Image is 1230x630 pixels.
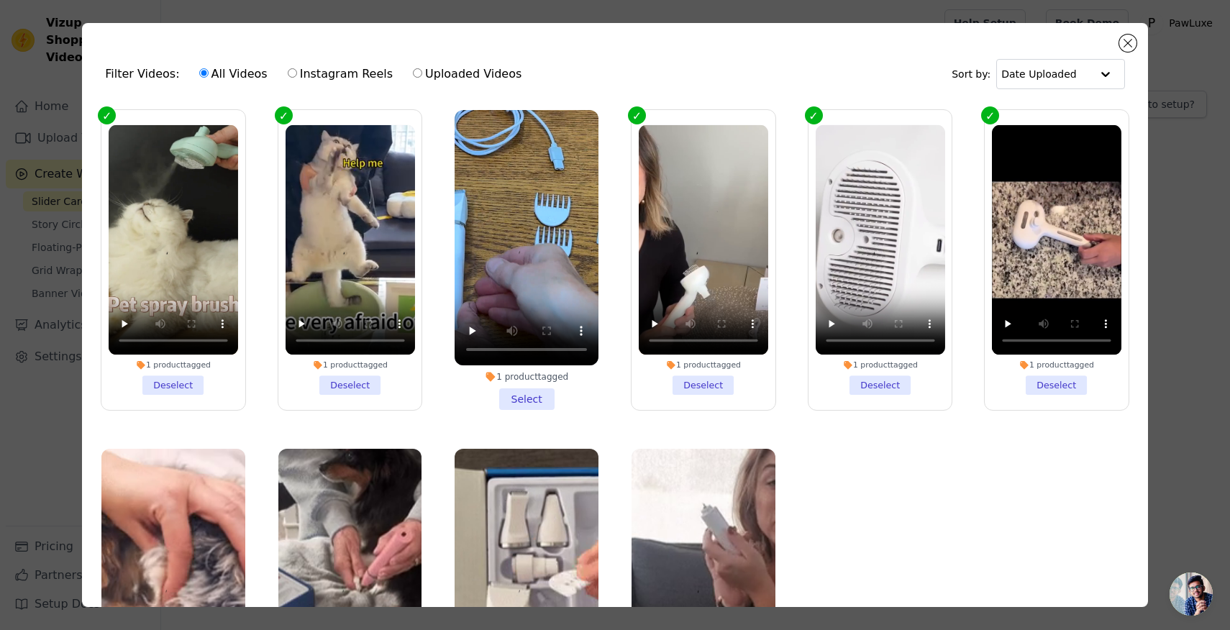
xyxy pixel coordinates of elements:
[455,371,598,383] div: 1 product tagged
[1119,35,1136,52] button: Close modal
[105,58,529,91] div: Filter Videos:
[109,360,238,370] div: 1 product tagged
[287,65,393,83] label: Instagram Reels
[286,360,415,370] div: 1 product tagged
[199,65,268,83] label: All Videos
[992,360,1121,370] div: 1 product tagged
[412,65,522,83] label: Uploaded Videos
[952,59,1125,89] div: Sort by:
[816,360,945,370] div: 1 product tagged
[1170,572,1213,616] a: Open chat
[639,360,768,370] div: 1 product tagged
